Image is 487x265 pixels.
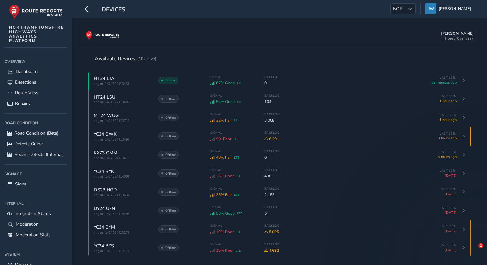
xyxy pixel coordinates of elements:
span: [DATE] [425,173,457,178]
span: Backlog [264,205,280,209]
span: LTE [236,230,241,234]
span: 0 [264,80,280,86]
div: Available Devices [95,55,156,62]
a: Recent Defects (Internal) [5,149,67,160]
span: Offline [165,208,176,213]
span: [PERSON_NAME] [439,3,471,14]
img: diamond-layout [425,3,436,14]
span: Detections [15,79,36,85]
span: HT24 LJA [94,75,114,81]
span: YC24 BYM [94,224,115,230]
span: NORTHAMPTONSHIRE HIGHWAYS ANALYTICS PLATFORM [9,25,64,43]
span: Backlog [264,131,280,135]
span: Offline [165,227,176,232]
button: [PERSON_NAME] [425,3,473,14]
div: [PERSON_NAME] [441,31,473,36]
span: Backlog [264,112,280,116]
span: 35% Fair [216,192,232,197]
span: rrgpu-1424524313713 [94,119,152,123]
span: Last Seen [425,76,457,80]
span: 19% Poor [216,248,234,253]
span: rrgpu-1424524313498 [94,138,152,141]
div: Road Condition [5,118,67,128]
a: Detections [5,77,67,88]
span: rrgpu-1424524313279 [94,231,152,234]
span: [DATE] [425,192,457,197]
span: LTE [237,211,242,215]
span: Offline [165,190,176,194]
span: 67% Good [216,80,235,86]
span: Offline [165,245,176,250]
span: rrgpu-1424524313634 [94,194,152,197]
span: rrgpu-1424524313438 [94,82,152,86]
span: rrgpu-1424524313611 [94,156,152,160]
span: rrgpu-1422623014112 [94,249,152,253]
span: KX73 OMM [94,150,117,156]
span: LTE [236,174,241,178]
span: Moderation Stats [16,232,51,238]
span: Dashboard [16,69,38,75]
div: Internal [5,199,67,208]
span: Backlog [264,168,280,172]
span: 498 [264,174,280,179]
span: Route View [15,90,39,96]
span: Signal [210,75,255,79]
span: [DATE] [425,229,457,234]
span: YC24 BYS [94,243,114,249]
span: 9% Poor [216,137,231,142]
span: 6,291 [264,137,280,142]
span: Backlog [264,94,280,98]
span: 1 hour ago [425,118,457,122]
span: YC24 BWK [94,131,117,137]
span: rrgpu-1424524314295 [94,212,152,216]
span: Signal [210,205,255,209]
a: Road Condition (Beta) [5,128,67,138]
span: DY24 UFN [94,205,115,212]
a: Moderation [5,219,67,230]
span: Road Condition (Beta) [14,130,58,136]
span: YC24 BYK [94,168,114,175]
div: System [5,250,67,259]
span: HT24 LSU [94,94,115,100]
span: 25% Poor [216,174,234,179]
span: 5 [264,211,280,216]
span: 48% Fair [216,155,232,160]
span: LTE [234,118,239,122]
span: Backlog [264,75,280,79]
span: Offline [165,115,176,120]
span: (10 active) [138,56,156,61]
span: 0 [264,155,280,160]
span: Offline [165,171,176,176]
a: Repairs [5,98,67,109]
span: LTE [237,100,242,104]
span: 3 hours ago [425,155,457,159]
span: 58% Good [216,211,235,216]
a: Defects Guide [5,138,67,149]
span: Signal [210,187,255,191]
span: LTE [234,156,239,160]
img: rr logo [86,31,119,40]
span: LTE [234,137,239,141]
a: Integration Status [5,208,67,219]
span: 1 [478,243,483,248]
span: Last Seen [425,243,457,247]
span: Backlog [264,242,280,246]
span: Offline [165,134,176,138]
div: Signage [5,169,67,179]
span: Signal [210,131,255,135]
span: Last Seen [425,187,457,191]
span: 3 hours ago [425,136,457,141]
span: 19% Poor [216,229,234,234]
span: LTE [234,193,239,197]
span: Signal [210,94,255,98]
span: Last Seen [425,224,457,228]
span: 3,008 [264,118,280,123]
span: Devices [102,5,125,14]
span: Backlog [264,187,280,191]
img: rr logo [9,5,63,19]
span: 4,632 [264,248,280,253]
span: LTE [236,249,241,253]
span: Last Seen [425,206,457,210]
span: Signal [210,242,255,246]
span: Signal [210,149,255,153]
